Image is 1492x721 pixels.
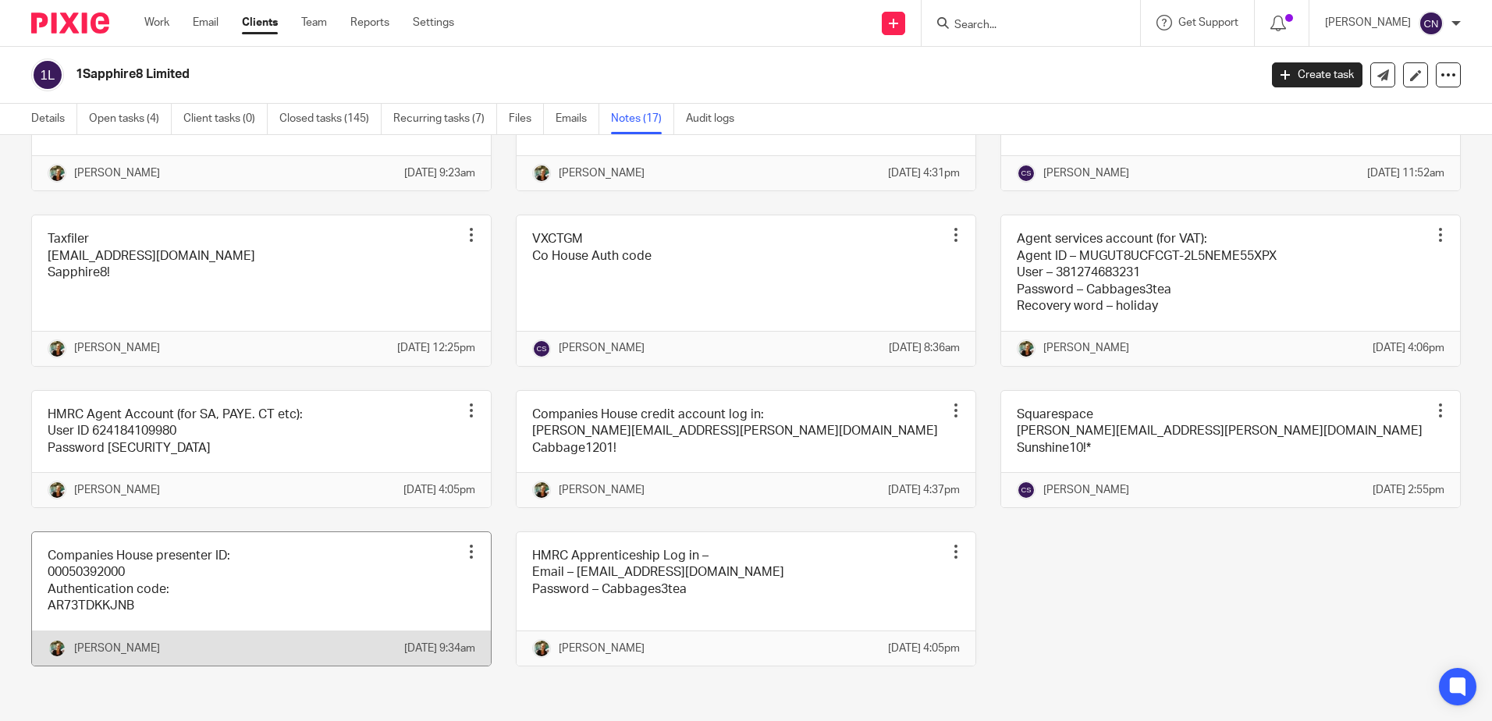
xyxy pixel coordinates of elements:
img: Photo2.jpg [48,339,66,358]
p: [PERSON_NAME] [559,641,645,656]
a: Emails [556,104,599,134]
a: Reports [350,15,389,30]
a: Notes (17) [611,104,674,134]
p: [PERSON_NAME] [1325,15,1411,30]
img: Photo2.jpg [532,164,551,183]
img: svg%3E [31,59,64,91]
p: [PERSON_NAME] [1043,482,1129,498]
p: [DATE] 4:37pm [888,482,960,498]
a: Open tasks (4) [89,104,172,134]
p: [DATE] 4:05pm [888,641,960,656]
a: Files [509,104,544,134]
p: [PERSON_NAME] [74,340,160,356]
img: Photo2.jpg [48,481,66,499]
img: Photo2.jpg [48,639,66,658]
p: [DATE] 4:05pm [403,482,475,498]
a: Recurring tasks (7) [393,104,497,134]
img: Photo2.jpg [48,164,66,183]
h2: 1Sapphire8 Limited [76,66,1014,83]
p: [PERSON_NAME] [74,482,160,498]
img: svg%3E [1419,11,1444,36]
span: Get Support [1178,17,1238,28]
p: [PERSON_NAME] [1043,165,1129,181]
img: svg%3E [1017,164,1036,183]
a: Clients [242,15,278,30]
p: [DATE] 9:23am [404,165,475,181]
a: Settings [413,15,454,30]
img: svg%3E [532,339,551,358]
a: Closed tasks (145) [279,104,382,134]
a: Work [144,15,169,30]
p: [DATE] 8:36am [889,340,960,356]
a: Create task [1272,62,1362,87]
a: Client tasks (0) [183,104,268,134]
p: [DATE] 11:52am [1367,165,1444,181]
img: Photo2.jpg [532,639,551,658]
img: Photo2.jpg [1017,339,1036,358]
p: [DATE] 9:34am [404,641,475,656]
p: [PERSON_NAME] [559,165,645,181]
p: [DATE] 12:25pm [397,340,475,356]
p: [PERSON_NAME] [559,340,645,356]
a: Details [31,104,77,134]
p: [PERSON_NAME] [74,165,160,181]
p: [PERSON_NAME] [559,482,645,498]
img: svg%3E [1017,481,1036,499]
p: [PERSON_NAME] [1043,340,1129,356]
img: Photo2.jpg [532,481,551,499]
p: [PERSON_NAME] [74,641,160,656]
p: [DATE] 2:55pm [1373,482,1444,498]
img: Pixie [31,12,109,34]
p: [DATE] 4:31pm [888,165,960,181]
p: [DATE] 4:06pm [1373,340,1444,356]
a: Email [193,15,218,30]
a: Audit logs [686,104,746,134]
input: Search [953,19,1093,33]
a: Team [301,15,327,30]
